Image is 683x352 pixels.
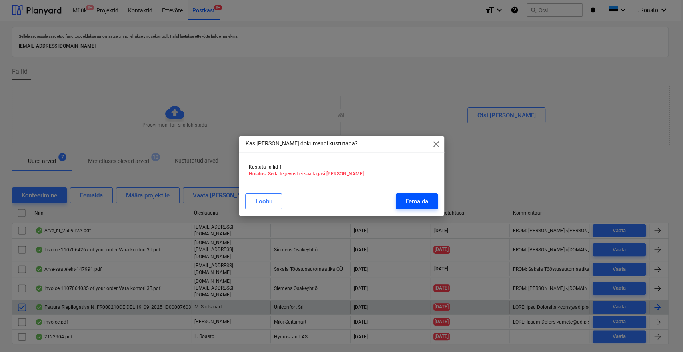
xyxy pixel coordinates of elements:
[431,139,441,149] span: close
[405,196,428,207] div: Eemalda
[245,193,282,209] button: Loobu
[248,171,434,177] p: Hoiatus: Seda tegevust ei saa tagasi [PERSON_NAME]
[245,139,357,148] p: Kas [PERSON_NAME] dokumendi kustutada?
[396,193,438,209] button: Eemalda
[248,164,434,171] p: Kustuta failid 1
[255,196,272,207] div: Loobu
